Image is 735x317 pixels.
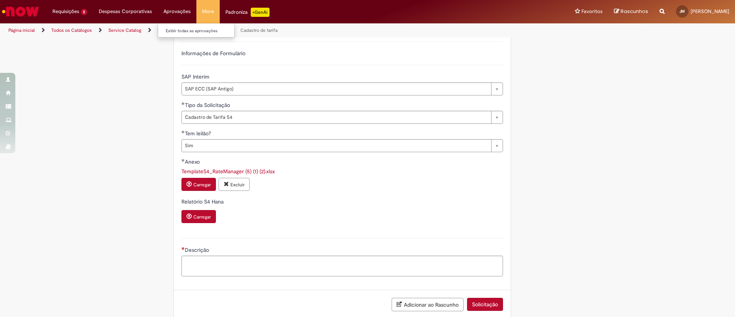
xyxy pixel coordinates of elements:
[181,159,185,162] span: Obrigatório Preenchido
[251,8,269,17] p: +GenAi
[181,73,211,80] span: SAP Interim
[6,23,484,38] ul: Trilhas de página
[679,9,685,14] span: JM
[108,27,141,33] a: Service Catalog
[621,8,648,15] span: Rascunhos
[185,158,201,165] span: Anexo
[185,102,232,108] span: Tipo da Solicitação
[193,214,211,220] small: Carregar
[181,198,225,205] span: Relatório S4 Hana
[614,8,648,15] a: Rascunhos
[158,27,242,35] a: Exibir todas as aprovações
[219,178,250,191] button: Excluir anexo TemplateS4_RateManager (5) (1) (2).xlsx
[181,50,245,57] label: Informações de Formulário
[185,130,212,137] span: Tem leilão?
[181,102,185,105] span: Obrigatório Preenchido
[163,8,191,15] span: Aprovações
[181,210,216,223] button: Carregar anexo de Relatório S4 Hana
[181,168,275,175] a: Download de TemplateS4_RateManager (5) (1) (2).xlsx
[240,27,278,33] a: Cadastro de tarifa
[52,8,79,15] span: Requisições
[185,246,211,253] span: Descrição
[181,256,503,276] textarea: Descrição
[51,27,92,33] a: Todos os Catálogos
[185,140,487,152] span: Sim
[181,178,216,191] button: Carregar anexo de Anexo Required
[581,8,603,15] span: Favoritos
[691,8,729,15] span: [PERSON_NAME]
[467,298,503,311] button: Solicitação
[181,130,185,133] span: Obrigatório Preenchido
[225,8,269,17] div: Padroniza
[193,182,211,188] small: Carregar
[158,23,235,38] ul: Aprovações
[185,83,487,95] span: SAP ECC (SAP Antigo)
[1,4,40,19] img: ServiceNow
[99,8,152,15] span: Despesas Corporativas
[181,247,185,250] span: Necessários
[8,27,35,33] a: Página inicial
[202,8,214,15] span: More
[185,111,487,123] span: Cadastro de Tarifa S4
[230,182,245,188] small: Excluir
[81,9,87,15] span: 2
[392,298,464,311] button: Adicionar ao Rascunho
